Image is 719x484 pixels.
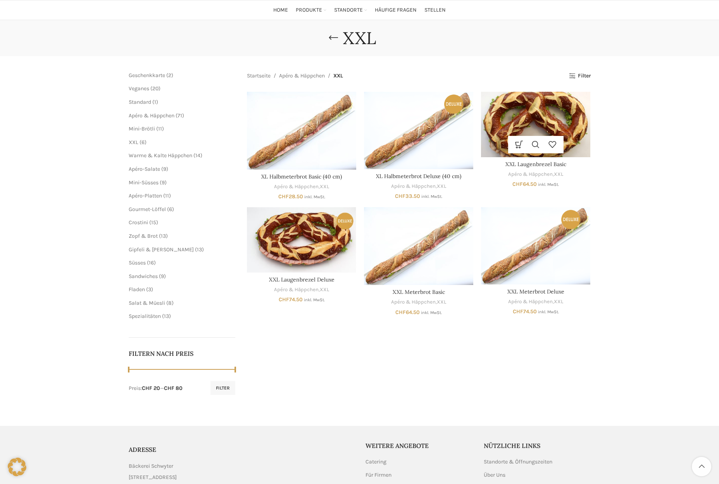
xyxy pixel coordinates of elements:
small: inkl. MwSt. [538,309,559,314]
a: Apéro & Häppchen [391,299,436,306]
span: CHF [278,193,289,200]
h5: Filtern nach Preis [129,349,236,358]
a: XXL [554,171,563,178]
span: 13 [161,233,166,239]
a: XL Halbmeterbrot Deluxe (40 cm) [376,173,461,180]
span: XXL [333,72,343,80]
div: , [364,183,473,190]
a: XXL Meterbrot Basic [364,207,473,285]
a: Gipfeli & [PERSON_NAME] [129,246,194,253]
span: CHF [395,309,406,316]
span: 15 [151,219,156,226]
a: XXL [437,183,446,190]
a: Süsses [129,259,146,266]
span: Mini-Brötli [129,125,155,132]
span: Apéro-Salate [129,166,160,172]
a: Scroll to top button [692,457,711,476]
a: Apéro & Häppchen [508,298,553,306]
div: Preis: — [129,384,183,392]
a: XXL Laugenbrezel Basic [481,92,590,157]
a: XXL [437,299,446,306]
span: 11 [165,192,169,199]
span: CHF 80 [164,385,183,391]
span: CHF [395,193,405,199]
div: , [481,171,590,178]
span: 16 [149,259,154,266]
span: Produkte [296,7,322,14]
span: 2 [168,72,171,79]
span: CHF [279,296,289,303]
a: Schnellansicht [528,136,544,153]
span: 9 [163,166,166,172]
span: 71 [178,112,182,119]
a: Apéro & Häppchen [508,171,553,178]
bdi: 74.50 [279,296,303,303]
span: 20 [152,85,159,92]
bdi: 64.50 [395,309,420,316]
span: Salat & Müesli [129,300,165,306]
small: inkl. MwSt. [304,297,325,302]
div: , [247,183,356,191]
a: Stellen [424,2,446,18]
span: CHF [512,181,523,187]
a: Veganes [129,85,149,92]
a: Apéro-Platten [129,192,162,199]
span: 9 [162,179,165,186]
a: XXL Meterbrot Deluxe [507,288,564,295]
span: 6 [169,206,172,213]
a: XXL [129,139,138,146]
nav: Breadcrumb [247,72,343,80]
a: Produkte [296,2,326,18]
a: Crostini [129,219,148,226]
span: 14 [195,152,200,159]
span: 13 [197,246,202,253]
a: Apéro & Häppchen [129,112,174,119]
a: Mini-Süsses [129,179,159,186]
a: Über Uns [484,471,506,479]
span: ADRESSE [129,446,156,453]
a: Häufige Fragen [375,2,417,18]
small: inkl. MwSt. [538,182,559,187]
a: Sandwiches [129,273,158,280]
a: XXL Meterbrot Deluxe [481,207,590,284]
a: Spezialitäten [129,313,161,319]
h1: XXL [343,28,376,48]
a: Home [273,2,288,18]
span: 1 [154,99,156,105]
span: Bäckerei Schwyter [129,462,173,470]
a: Wähle Optionen für „XXL Laugenbrezel Basic“ [511,136,528,153]
h5: Nützliche Links [484,441,591,450]
span: 8 [168,300,172,306]
a: XXL Laugenbrezel Deluxe [247,207,356,273]
span: Stellen [424,7,446,14]
a: Gourmet-Löffel [129,206,166,213]
a: Apéro & Häppchen [274,286,319,293]
bdi: 33.50 [395,193,420,199]
div: , [481,298,590,306]
a: Warme & Kalte Häppchen [129,152,192,159]
div: , [364,299,473,306]
a: XXL [554,298,563,306]
span: Häufige Fragen [375,7,417,14]
a: Geschenkkarte [129,72,165,79]
a: Standard [129,99,151,105]
div: , [247,286,356,293]
span: 11 [158,125,162,132]
a: Apéro & Häppchen [279,72,325,80]
a: XL Halbmeterbrot Deluxe (40 cm) [364,92,473,169]
a: Für Firmen [366,471,392,479]
span: 13 [164,313,169,319]
span: 3 [148,286,151,293]
bdi: 74.50 [513,308,537,315]
button: Filter [210,381,235,395]
small: inkl. MwSt. [421,194,442,199]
